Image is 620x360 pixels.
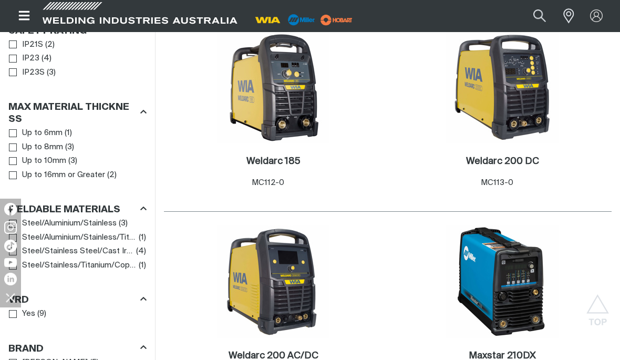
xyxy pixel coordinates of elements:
span: MC112-0 [252,179,284,187]
img: hide socials [2,289,19,306]
span: IP23 [22,53,39,65]
span: Up to 10mm [22,155,66,167]
span: Steel/Aluminium/Stainless [22,218,117,230]
span: ( 2 ) [45,39,55,51]
button: Scroll to top [586,294,609,318]
ul: VRD [9,307,146,321]
span: MC113-0 [481,179,513,187]
img: miller [317,12,356,28]
a: Steel/Aluminium/Stainless [9,217,117,231]
a: Weldarc 200 DC [466,156,539,168]
span: ( 3 ) [119,218,128,230]
span: Steel/Stainless/Titanium/Copper [22,260,137,272]
a: Up to 8mm [9,140,63,155]
a: Steel/Stainless Steel/Cast Iron [9,244,134,259]
ul: Weldable Materials [9,217,146,272]
h2: Weldarc 200 DC [466,157,539,166]
span: Up to 8mm [22,141,63,153]
span: Up to 6mm [22,127,63,139]
span: ( 9 ) [37,308,46,320]
button: Search products [522,4,557,28]
img: Maxstar 210DX [446,225,559,338]
span: ( 1 ) [139,260,146,272]
a: Up to 16mm or Greater [9,168,105,182]
ul: Safety Rating [9,38,146,80]
a: Yes [9,307,35,321]
span: ( 1 ) [139,232,146,244]
span: ( 2 ) [107,169,117,181]
img: Weldarc 185 [217,31,329,143]
div: Weldable Materials [8,202,147,217]
span: ( 3 ) [68,155,77,167]
span: ( 3 ) [47,67,56,79]
span: ( 4 ) [136,245,146,258]
a: Steel/Aluminium/Stainless/Titanium/Copper [9,231,137,245]
a: IP21S [9,38,43,52]
h3: Brand [8,343,44,355]
div: Max Material Thickness [8,100,147,126]
img: TikTok [4,240,17,252]
span: Steel/Aluminium/Stainless/Titanium/Copper [22,232,137,244]
img: Weldarc 200 AC/DC [217,225,329,338]
h3: Max Material Thickness [8,101,136,126]
a: Steel/Stainless/Titanium/Copper [9,259,137,273]
a: Up to 6mm [9,126,63,140]
img: Facebook [4,203,17,215]
a: miller [317,16,356,24]
a: Up to 10mm [9,154,66,168]
div: VRD [8,293,147,307]
h3: Weldable Materials [8,204,120,216]
img: YouTube [4,258,17,267]
h2: Weldarc 185 [246,157,301,166]
span: Up to 16mm or Greater [22,169,105,181]
ul: Max Material Thickness [9,126,146,182]
span: IP21S [22,39,43,51]
div: Brand [8,341,147,355]
a: IP23S [9,66,45,80]
span: IP23S [22,67,45,79]
a: IP23 [9,52,39,66]
span: ( 3 ) [65,141,74,153]
input: Product name or item number... [509,4,557,28]
img: Instagram [4,221,17,234]
img: Weldarc 200 DC [446,31,559,143]
img: LinkedIn [4,273,17,285]
span: ( 1 ) [65,127,72,139]
span: ( 4 ) [42,53,51,65]
a: Weldarc 185 [246,156,301,168]
span: Steel/Stainless Steel/Cast Iron [22,245,134,258]
span: Yes [22,308,35,320]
